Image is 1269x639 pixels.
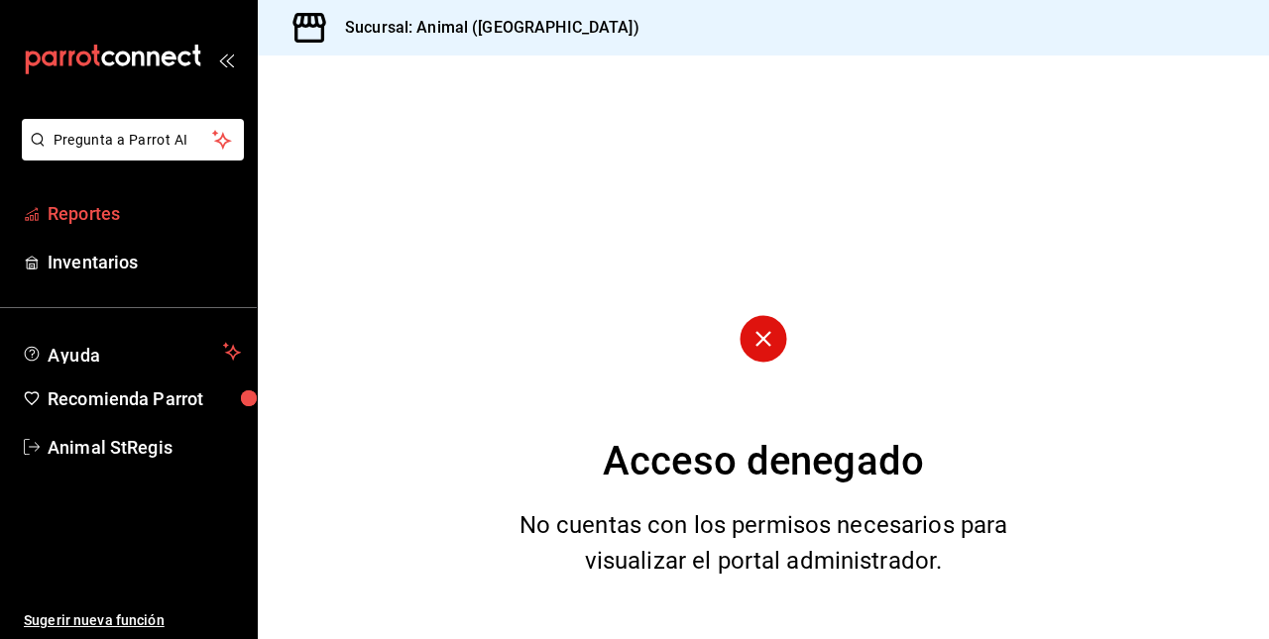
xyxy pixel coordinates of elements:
[14,144,244,164] a: Pregunta a Parrot AI
[48,249,241,275] span: Inventarios
[22,119,244,160] button: Pregunta a Parrot AI
[48,434,241,461] span: Animal StRegis
[48,200,241,227] span: Reportes
[48,385,241,412] span: Recomienda Parrot
[54,130,213,151] span: Pregunta a Parrot AI
[329,16,639,40] h3: Sucursal: Animal ([GEOGRAPHIC_DATA])
[495,507,1033,579] div: No cuentas con los permisos necesarios para visualizar el portal administrador.
[218,52,234,67] button: open_drawer_menu
[24,610,241,631] span: Sugerir nueva función
[603,432,924,491] div: Acceso denegado
[48,340,215,364] span: Ayuda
